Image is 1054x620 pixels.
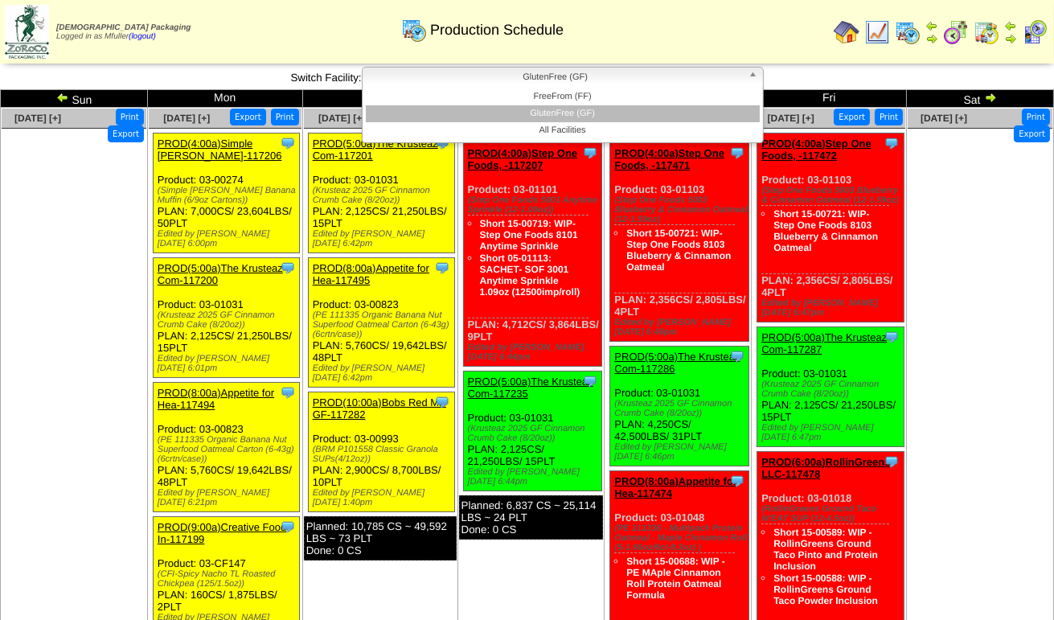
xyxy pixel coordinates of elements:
img: Tooltip [280,519,296,535]
div: Product: 03-01031 PLAN: 2,125CS / 21,250LBS / 15PLT [308,133,454,253]
div: Product: 03-00993 PLAN: 2,900CS / 8,700LBS / 10PLT [308,392,454,512]
img: calendarprod.gif [895,19,921,45]
img: Tooltip [884,454,900,470]
div: (Krusteaz 2025 GF Cinnamon Crumb Cake (8/20oz)) [313,186,454,205]
div: Edited by [PERSON_NAME] [DATE] 6:44pm [468,467,602,487]
a: Short 15-00588: WIP - RollinGreens Ground Taco Powder Inclusion [773,573,878,606]
div: Edited by [PERSON_NAME] [DATE] 6:46pm [614,318,748,337]
div: Edited by [PERSON_NAME] [DATE] 6:46pm [614,442,748,462]
div: Planned: 10,785 CS ~ 49,592 LBS ~ 73 PLT Done: 0 CS [304,516,457,560]
img: Tooltip [280,384,296,400]
a: [DATE] [+] [318,113,365,124]
div: Product: 03-01103 PLAN: 2,356CS / 2,805LBS / 4PLT [610,143,749,342]
a: Short 15-00721: WIP- Step One Foods 8103 Blueberry & Cinnamon Oatmeal [626,228,731,273]
div: Edited by [PERSON_NAME] [DATE] 6:21pm [158,488,299,507]
button: Export [1014,125,1050,142]
a: (logout) [129,32,156,41]
img: Tooltip [582,373,598,389]
img: arrowleft.gif [1004,19,1017,32]
div: (PE 111335 Organic Banana Nut Superfood Oatmeal Carton (6-43g)(6crtn/case)) [313,310,454,339]
span: Production Schedule [430,22,564,39]
img: Tooltip [729,473,745,489]
li: GlutenFree (GF) [366,105,760,122]
button: Export [108,125,144,142]
div: Product: 03-00274 PLAN: 7,000CS / 23,604LBS / 50PLT [153,133,299,253]
div: Product: 03-01031 PLAN: 2,125CS / 21,250LBS / 15PLT [757,327,904,447]
a: PROD(8:00a)Appetite for Hea-117474 [614,475,736,499]
div: Product: 03-01031 PLAN: 2,125CS / 21,250LBS / 15PLT [153,258,299,378]
img: Tooltip [729,348,745,364]
a: PROD(9:00a)Creative Food In-117199 [158,521,286,545]
div: (Step One Foods 5003 Blueberry & Cinnamon Oatmeal (12-1.59oz) [614,195,748,224]
img: arrowleft.gif [925,19,938,32]
a: PROD(6:00a)RollinGreens LLC-117478 [761,456,890,480]
img: Tooltip [280,135,296,151]
button: Print [271,109,299,125]
span: [DEMOGRAPHIC_DATA] Packaging [56,23,191,32]
a: Short 15-00721: WIP- Step One Foods 8103 Blueberry & Cinnamon Oatmeal [773,208,878,253]
a: PROD(10:00a)Bobs Red Mill GF-117282 [313,396,446,421]
div: Planned: 6,837 CS ~ 25,114 LBS ~ 24 PLT Done: 0 CS [459,495,604,540]
td: Sun [1,90,148,108]
li: FreeFrom (FF) [366,88,760,105]
a: Short 15-00589: WIP - RollinGreens Ground Taco Pinto and Protein Inclusion [773,527,878,572]
img: calendarinout.gif [974,19,999,45]
div: (Krusteaz 2025 GF Cinnamon Crumb Cake (8/20oz)) [614,399,748,418]
div: Edited by [PERSON_NAME] [DATE] 6:47pm [761,423,903,442]
a: Short 05-01113: SACHET- SOF 3001 Anytime Sprinkle 1.09oz (12500imp/roll) [480,253,580,298]
img: Tooltip [582,145,598,161]
li: All Facilities [366,122,760,139]
div: Edited by [PERSON_NAME] [DATE] 6:00pm [158,229,299,248]
td: Mon [147,90,302,108]
img: Tooltip [884,329,900,345]
div: Product: 03-01031 PLAN: 2,125CS / 21,250LBS / 15PLT [463,372,602,491]
button: Export [834,109,870,125]
div: Product: 03-01031 PLAN: 4,250CS / 42,500LBS / 31PLT [610,347,749,466]
div: Product: 03-00823 PLAN: 5,760CS / 19,642LBS / 48PLT [308,258,454,388]
img: arrowleft.gif [56,91,69,104]
img: arrowright.gif [984,91,997,104]
img: calendarprod.gif [401,17,427,43]
span: [DATE] [+] [921,113,967,124]
div: (PE 111336 - Multipack Protein Oatmeal - Maple Cinnamon Roll (5-1.66oz/6ct-8.3oz) ) [614,524,748,552]
a: PROD(4:00a)Step One Foods, -117471 [614,147,724,171]
div: (RollinGreens Ground Taco M'EAT SUP (12-4.5oz)) [761,504,903,524]
div: (CFI-Spicy Nacho TL Roasted Chickpea (125/1.5oz)) [158,569,299,589]
td: Fri [752,90,907,108]
a: PROD(8:00a)Appetite for Hea-117495 [313,262,429,286]
td: Tue [302,90,457,108]
img: Tooltip [884,135,900,151]
button: Print [116,109,144,125]
a: PROD(5:00a)The Krusteaz Com-117287 [761,331,887,355]
a: [DATE] [+] [14,113,61,124]
div: (Simple [PERSON_NAME] Banana Muffin (6/9oz Cartons)) [158,186,299,205]
a: PROD(5:00a)The Krusteaz Com-117235 [468,376,593,400]
a: Short 15-00719: WIP- Step One Foods 8101 Anytime Sprinkle [480,218,578,252]
img: calendarcustomer.gif [1022,19,1048,45]
a: PROD(5:00a)The Krusteaz Com-117201 [313,138,438,162]
img: Tooltip [729,145,745,161]
span: Logged in as Mfuller [56,23,191,41]
div: Edited by [PERSON_NAME] [DATE] 6:42pm [313,229,454,248]
img: Tooltip [434,394,450,410]
a: [DATE] [+] [768,113,814,124]
div: (PE 111335 Organic Banana Nut Superfood Oatmeal Carton (6-43g)(6crtn/case)) [158,435,299,464]
a: PROD(8:00a)Appetite for Hea-117494 [158,387,274,411]
div: (Krusteaz 2025 GF Cinnamon Crumb Cake (8/20oz)) [158,310,299,330]
div: Edited by [PERSON_NAME] [DATE] 6:01pm [158,354,299,373]
a: PROD(4:00a)Step One Foods, -117207 [468,147,578,171]
img: calendarblend.gif [943,19,969,45]
td: Sat [907,90,1054,108]
a: Short 15-00688: WIP - PE MAple Cinnamon Roll Protein Oatmeal Formula [626,556,724,601]
div: (Step One Foods 5001 Anytime Sprinkle (12-1.09oz)) [468,195,602,215]
div: Edited by [PERSON_NAME] [DATE] 6:47pm [761,298,903,318]
div: Product: 03-01103 PLAN: 2,356CS / 2,805LBS / 4PLT [757,133,904,322]
div: Product: 03-01101 PLAN: 4,712CS / 3,864LBS / 9PLT [463,143,602,367]
div: Edited by [PERSON_NAME] [DATE] 1:40pm [313,488,454,507]
a: PROD(5:00a)The Krusteaz Com-117286 [614,351,740,375]
img: home.gif [834,19,859,45]
button: Print [1022,109,1050,125]
span: GlutenFree (GF) [369,68,742,87]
